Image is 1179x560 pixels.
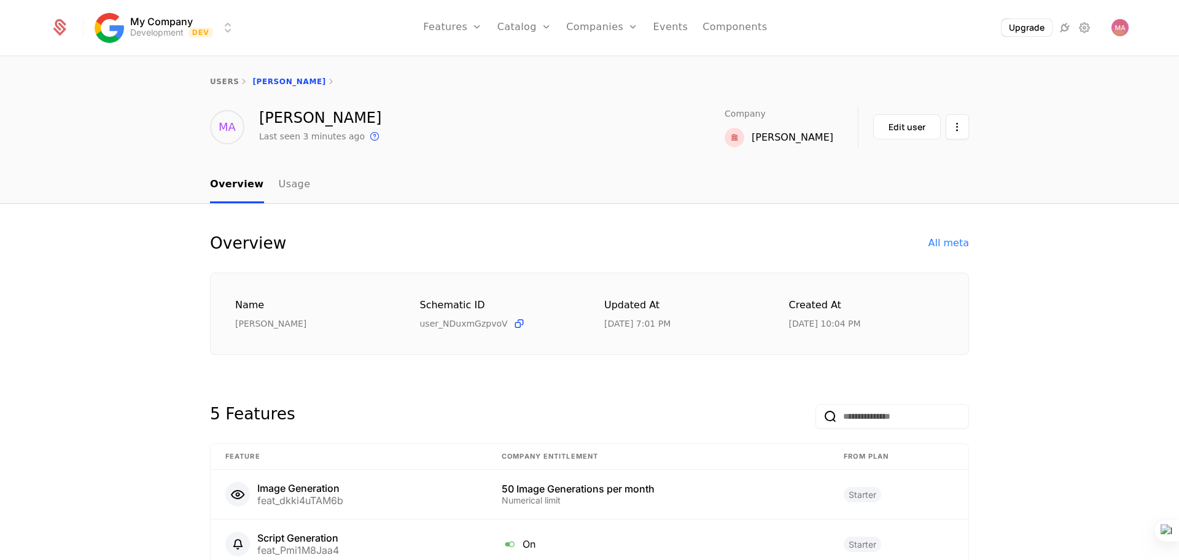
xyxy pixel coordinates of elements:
[502,484,814,494] div: 50 Image Generations per month
[1077,20,1092,35] a: Settings
[487,444,829,470] th: Company Entitlement
[210,77,239,86] a: users
[946,114,969,139] button: Select action
[130,17,193,26] span: My Company
[889,121,925,133] div: Edit user
[98,14,236,41] button: Select environment
[604,317,671,330] div: 10/1/25, 7:01 PM
[502,536,814,552] div: On
[211,444,487,470] th: Feature
[789,317,861,330] div: 9/15/25, 10:04 PM
[420,298,575,313] div: Schematic ID
[95,13,124,43] img: My Company
[235,317,391,330] div: [PERSON_NAME]
[1111,19,1129,36] img: Mudar Alkasem
[257,496,343,505] div: feat_dkki4uTAM6b
[210,167,969,203] nav: Main
[259,111,382,125] div: [PERSON_NAME]
[725,128,838,147] a: [PERSON_NAME]
[130,26,184,39] div: Development
[189,28,214,37] span: Dev
[210,167,264,203] a: Overview
[752,130,833,145] div: [PERSON_NAME]
[725,128,744,147] img: red.png
[1111,19,1129,36] button: Open user button
[420,317,508,330] span: user_NDuxmGzpvoV
[873,114,941,139] button: Edit user
[235,298,391,313] div: Name
[259,130,365,142] div: Last seen 3 minutes ago
[604,298,760,313] div: Updated at
[257,545,339,555] div: feat_Pmi1M8Jaa4
[928,236,969,251] div: All meta
[844,487,881,502] span: Starter
[844,537,881,552] span: Starter
[1002,19,1052,36] button: Upgrade
[257,533,339,543] div: Script Generation
[210,110,244,144] div: MA
[725,109,766,118] span: Company
[279,167,311,203] a: Usage
[1057,20,1072,35] a: Integrations
[789,298,944,313] div: Created at
[257,483,343,493] div: Image Generation
[210,404,295,429] div: 5 Features
[829,444,968,470] th: From plan
[210,233,286,253] div: Overview
[210,167,310,203] ul: Choose Sub Page
[502,496,814,505] div: Numerical limit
